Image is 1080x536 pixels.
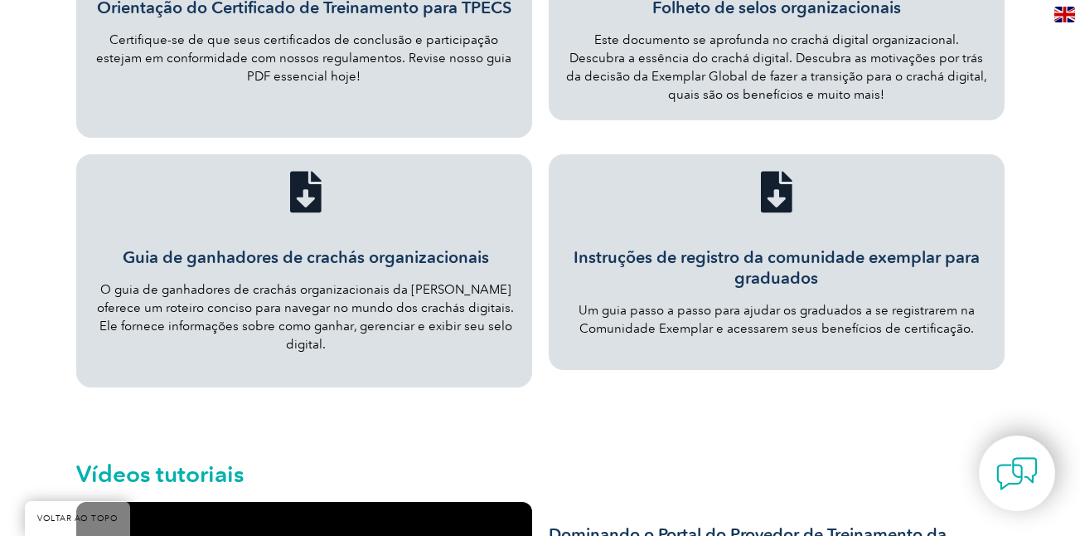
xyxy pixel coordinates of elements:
[285,171,327,212] a: Guia de ganhadores de crachás organizacionais
[756,171,797,212] a: Instruções de registro da comunidade exemplar para graduados
[996,453,1038,495] img: contact-chat.png
[123,247,489,267] a: Guia de ganhadores de crachás organizacionais
[93,31,516,85] p: Certifique-se de que seus certificados de conclusão e participação estejam em conformidade com no...
[76,462,1005,485] h2: Vídeos tutoriais
[25,501,130,536] a: VOLTAR AO TOPO
[96,280,516,353] p: O guia de ganhadores de crachás organizacionais da [PERSON_NAME] oferece um roteiro conciso para ...
[574,247,980,288] a: Instruções de registro da comunidade exemplar para graduados
[1054,7,1075,22] img: en
[565,301,988,338] p: Um guia passo a passo para ajudar os graduados a se registrarem na Comunidade Exemplar e acessare...
[565,31,988,104] p: Este documento se aprofunda no crachá digital organizacional. Descubra a essência do crachá digit...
